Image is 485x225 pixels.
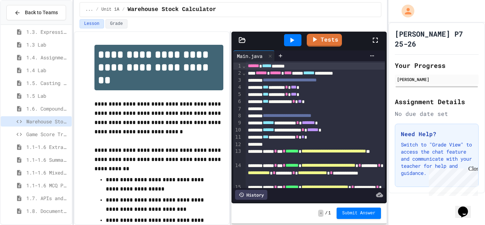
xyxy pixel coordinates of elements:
div: 15 [233,184,242,205]
div: History [235,190,267,200]
span: Warehouse Stock Calculator [26,118,69,125]
h2: Your Progress [395,60,479,70]
span: 1.1-1.6 Mixed Up Code Practice [26,169,69,176]
span: 1.8. Documentation with Comments and Preconditions [26,207,69,215]
span: Back to Teams [25,9,58,16]
span: ... [86,7,93,12]
h3: Need Help? [401,130,473,138]
button: Lesson [80,19,104,28]
span: - [318,210,323,217]
div: Main.java [233,50,275,61]
div: 11 [233,134,242,141]
a: Tests [307,34,342,47]
span: 1.6. Compound Assignment Operators [26,105,69,112]
div: 6 [233,98,242,105]
h2: Assignment Details [395,97,479,107]
span: 1.5 Lab [26,92,69,100]
p: Switch to "Grade View" to access the chat feature and communicate with your teacher for help and ... [401,141,473,177]
div: 7 [233,106,242,113]
div: 4 [233,84,242,91]
span: 1.4 Lab [26,66,69,74]
div: 3 [233,77,242,84]
div: My Account [394,3,416,19]
div: 8 [233,112,242,119]
span: 1 [328,210,331,216]
span: Submit Answer [342,210,376,216]
div: 5 [233,91,242,98]
iframe: chat widget [455,197,478,218]
div: No due date set [395,109,479,118]
span: Fold line [242,70,246,76]
iframe: chat widget [426,166,478,196]
span: Game Score Tracker [26,130,69,138]
div: 2 [233,70,242,77]
span: 1.5. Casting and Ranges of Values [26,79,69,87]
div: Main.java [233,52,266,60]
span: 1.1-1.6 Summary [26,156,69,164]
span: 1.4. Assignment and Input [26,54,69,61]
span: 1.3. Expressions and Output [New] [26,28,69,36]
span: 1.1-1.6 Extra Coding Practice [26,143,69,151]
span: / [96,7,98,12]
div: [PERSON_NAME] [397,76,476,82]
span: / [325,210,327,216]
div: 9 [233,119,242,127]
div: 10 [233,127,242,134]
div: 1 [233,63,242,70]
div: Chat with us now!Close [3,3,49,45]
span: Unit 1A [102,7,119,12]
div: 13 [233,148,242,162]
span: Fold line [242,63,246,69]
button: Grade [105,19,127,28]
span: 1.1-1.6 MCQ Practice [26,182,69,189]
button: Back to Teams [6,5,66,20]
span: 1.7. APIs and Libraries [26,194,69,202]
span: Warehouse Stock Calculator [127,5,216,14]
h1: [PERSON_NAME] P7 25-26 [395,29,479,49]
div: 12 [233,141,242,148]
button: Submit Answer [337,208,381,219]
div: 14 [233,162,242,183]
span: 1.3 Lab [26,41,69,48]
span: / [122,7,125,12]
